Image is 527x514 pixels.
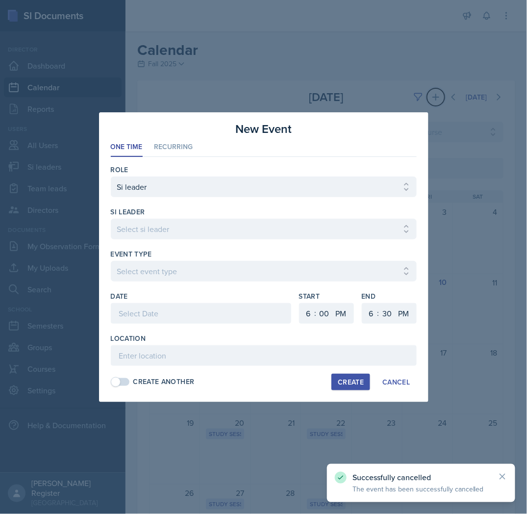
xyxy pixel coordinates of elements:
[154,138,193,157] li: Recurring
[352,485,490,494] p: The event has been successfully cancelled
[377,307,379,319] div: :
[111,334,146,343] label: Location
[235,120,292,138] h3: New Event
[362,291,417,301] label: End
[338,378,364,386] div: Create
[382,378,410,386] div: Cancel
[111,138,143,157] li: One Time
[111,165,128,175] label: Role
[331,374,370,390] button: Create
[111,207,145,217] label: si leader
[376,374,416,390] button: Cancel
[111,345,417,366] input: Enter location
[111,291,128,301] label: Date
[299,291,354,301] label: Start
[111,249,152,259] label: Event Type
[133,377,195,387] div: Create Another
[352,473,490,483] p: Successfully cancelled
[315,307,317,319] div: :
